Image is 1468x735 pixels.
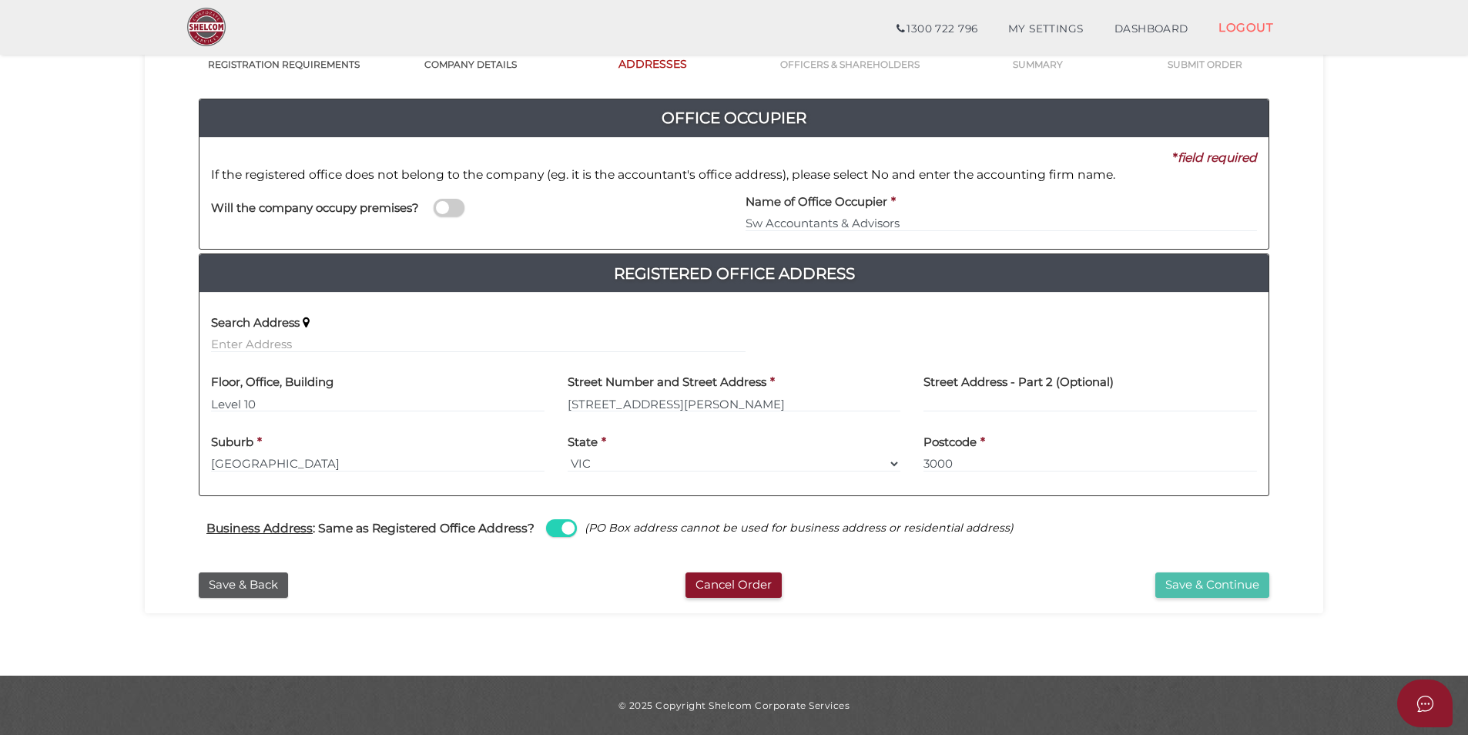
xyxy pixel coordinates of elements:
[993,14,1099,45] a: MY SETTINGS
[211,436,253,449] h4: Suburb
[685,572,782,598] button: Cancel Order
[211,336,746,353] input: Enter Address
[568,436,598,449] h4: State
[199,106,1269,130] h4: Office Occupier
[303,317,310,329] i: Keep typing in your address(including suburb) until it appears
[211,376,333,389] h4: Floor, Office, Building
[206,521,313,535] u: Business Address
[1203,12,1289,43] a: LOGOUT
[211,317,300,330] h4: Search Address
[199,572,288,598] button: Save & Back
[568,376,766,389] h4: Street Number and Street Address
[1397,680,1453,727] button: Open asap
[881,14,993,45] a: 1300 722 796
[585,521,1014,535] i: (PO Box address cannot be used for business address or residential address)
[923,436,977,449] h4: Postcode
[923,376,1114,389] h4: Street Address - Part 2 (Optional)
[923,455,1257,472] input: Postcode must be exactly 4 digits
[1178,150,1257,165] i: field required
[1155,572,1269,598] button: Save & Continue
[1099,14,1204,45] a: DASHBOARD
[211,202,419,215] h4: Will the company occupy premises?
[211,166,1257,183] p: If the registered office does not belong to the company (eg. it is the accountant's office addres...
[199,261,1269,286] a: Registered Office Address
[746,196,887,209] h4: Name of Office Occupier
[206,522,535,535] h4: : Same as Registered Office Address?
[568,395,901,412] input: Enter Address
[156,699,1312,712] div: © 2025 Copyright Shelcom Corporate Services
